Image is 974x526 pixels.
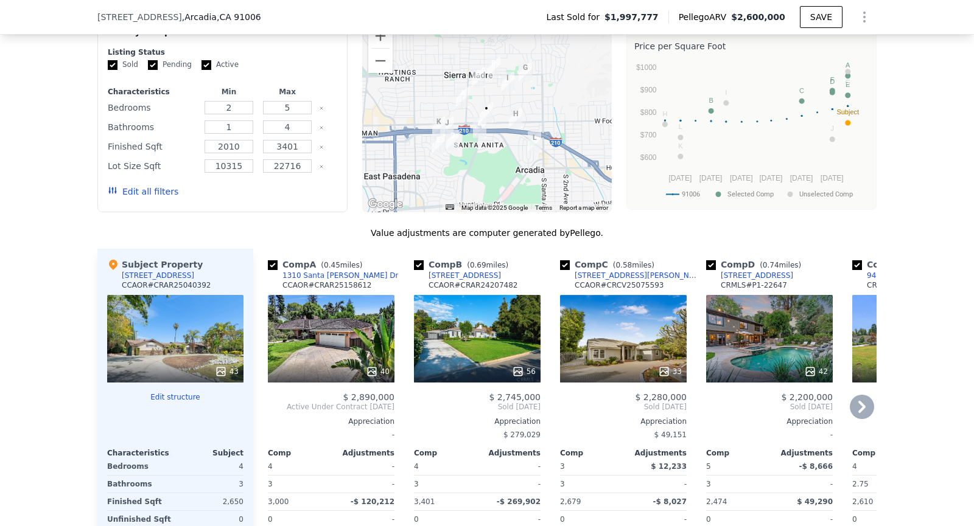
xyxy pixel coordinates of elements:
span: 2,474 [706,497,727,506]
text: [DATE] [730,174,753,182]
div: Appreciation [414,417,541,426]
div: Appreciation [560,417,687,426]
span: $ 2,200,000 [781,392,833,402]
span: 2,679 [560,497,581,506]
div: 2.75 [852,476,913,493]
div: 4 [178,458,243,475]
div: Max [261,87,314,97]
text: Subject [836,108,859,116]
div: 1310 Santa [PERSON_NAME] Dr [282,271,398,280]
div: Comp C [560,258,659,271]
div: 2,650 [178,493,243,510]
span: $ 2,890,000 [343,392,394,402]
span: 0 [560,515,565,524]
div: Finished Sqft [108,138,197,155]
button: Clear [319,125,324,130]
div: - [334,458,394,475]
input: Sold [108,60,117,70]
text: [DATE] [821,174,844,182]
div: 3 [414,476,475,493]
div: 330 San Miguel Dr [528,131,541,152]
span: $ 2,745,000 [489,392,541,402]
text: H [662,110,667,117]
span: [STREET_ADDRESS] [97,11,182,23]
div: CCAOR # CRAR25158612 [282,280,371,290]
span: Map data ©2025 Google [461,204,528,211]
button: SAVE [800,6,843,28]
span: $ 49,151 [654,431,687,439]
a: Terms (opens in new tab) [535,204,552,211]
a: [STREET_ADDRESS][PERSON_NAME] [560,271,701,280]
div: Adjustments [331,448,394,458]
div: - [480,458,541,475]
span: $ 12,233 [651,462,687,471]
span: $ 279,029 [503,431,541,439]
text: I [725,89,727,96]
div: CRMLS # P1-22647 [721,280,787,290]
div: [STREET_ADDRESS] [122,271,194,280]
div: Bathrooms [108,119,197,136]
div: Appreciation [706,417,833,426]
text: D [830,78,835,85]
text: 91006 [682,190,700,198]
text: $900 [640,86,657,94]
div: Min [202,87,256,97]
div: 841 San Simeon Rd [446,130,460,150]
div: 33 [658,365,682,378]
text: [DATE] [790,174,813,182]
div: 43 [215,365,239,378]
span: 0 [706,515,711,524]
text: A [846,61,850,69]
span: ( miles) [316,261,367,269]
span: ( miles) [462,261,513,269]
text: $700 [640,131,657,139]
div: - [772,476,833,493]
a: Report a map error [559,204,608,211]
span: 4 [268,462,273,471]
span: ( miles) [755,261,806,269]
text: Unselected Comp [799,190,853,198]
div: 1626 Rodeo Rd [519,61,532,82]
span: Last Sold for [547,11,605,23]
button: Clear [319,106,324,111]
div: 42 [804,365,828,378]
div: 330 E Sierra Madre Blvd [487,57,500,78]
div: A chart. [634,55,869,207]
div: 451 W Foothill Blvd [480,102,493,123]
label: Pending [148,60,192,70]
div: 3 [268,476,329,493]
span: -$ 120,212 [351,497,394,506]
div: [STREET_ADDRESS][PERSON_NAME] [575,271,701,280]
div: - [480,476,541,493]
div: 942 Volante Dr [432,134,445,154]
div: Subject Property [107,258,203,271]
a: [STREET_ADDRESS] [414,271,501,280]
span: -$ 269,902 [497,497,541,506]
button: Edit all filters [108,185,178,198]
div: Bedrooms [108,99,197,116]
span: $2,600,000 [731,12,785,22]
span: Pellego ARV [679,11,732,23]
text: K [678,142,683,150]
div: 265 Rancho Rd [501,72,514,92]
div: 3 [560,476,621,493]
text: F [830,76,835,83]
div: CCAOR # CRCV25075593 [575,280,664,290]
a: 1310 Santa [PERSON_NAME] Dr [268,271,398,280]
span: 5 [706,462,711,471]
div: 480 Oxford Dr [473,117,486,138]
div: Characteristics [108,87,197,97]
div: Bedrooms [107,458,173,475]
span: 0.74 [763,261,779,269]
text: [DATE] [668,174,692,182]
text: $1000 [636,63,657,72]
input: Active [201,60,211,70]
img: Google [365,196,405,212]
div: Bathrooms [107,476,173,493]
div: Subject [175,448,243,458]
div: 909 Catalpa Rd [432,116,446,136]
button: Edit structure [107,392,243,402]
span: , CA 91006 [217,12,261,22]
span: -$ 8,027 [653,497,687,506]
text: [DATE] [759,174,782,182]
